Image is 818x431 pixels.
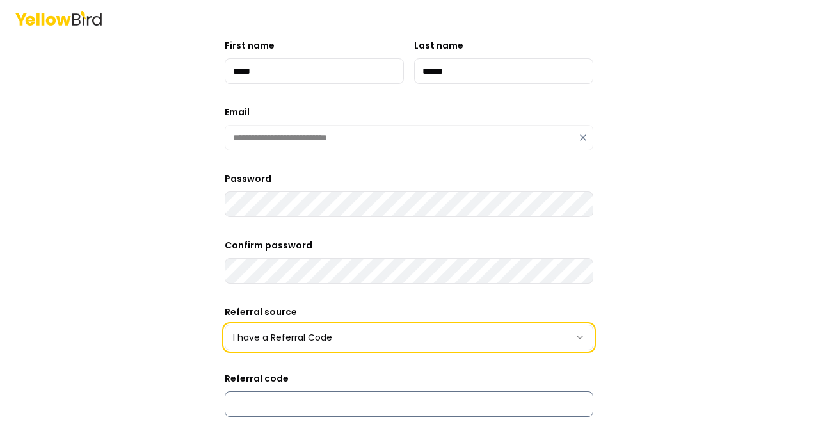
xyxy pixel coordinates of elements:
[225,372,289,385] label: Referral code
[414,39,463,52] label: Last name
[225,305,297,318] label: Referral source
[225,239,312,252] label: Confirm password
[225,39,275,52] label: First name
[225,106,250,118] label: Email
[225,172,271,185] label: Password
